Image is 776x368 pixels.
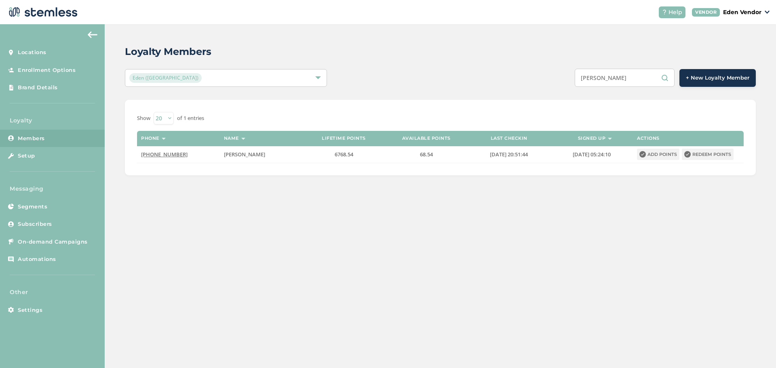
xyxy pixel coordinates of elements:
button: Redeem points [682,149,734,160]
img: icon-arrow-back-accent-c549486e.svg [88,32,97,38]
label: 6768.54 [306,151,381,158]
th: Actions [633,131,744,146]
button: Add points [637,149,679,160]
label: 68.54 [389,151,464,158]
label: Name [224,136,239,141]
label: Phone [141,136,159,141]
span: [PHONE_NUMBER] [141,151,188,158]
span: Setup [18,152,35,160]
img: icon_down-arrow-small-66adaf34.svg [765,11,770,14]
label: 2024-01-22 05:24:10 [555,151,629,158]
img: logo-dark-0685b13c.svg [6,4,78,20]
span: Members [18,135,45,143]
span: Subscribers [18,220,52,228]
p: Eden Vendor [723,8,761,17]
span: On-demand Campaigns [18,238,88,246]
img: icon-help-white-03924b79.svg [662,10,667,15]
label: Crystal Le Niel [224,151,298,158]
span: [DATE] 20:51:44 [490,151,528,158]
label: Last checkin [491,136,527,141]
img: icon-sort-1e1d7615.svg [241,138,245,140]
span: Enrollment Options [18,66,76,74]
span: 6768.54 [335,151,353,158]
h2: Loyalty Members [125,44,211,59]
label: Show [137,114,150,122]
label: 2025-09-12 20:51:44 [472,151,546,158]
span: Settings [18,306,42,314]
label: (918) 752-8337 [141,151,215,158]
label: of 1 entries [177,114,204,122]
span: Brand Details [18,84,58,92]
button: + New Loyalty Member [679,69,756,87]
div: VENDOR [692,8,720,17]
span: [DATE] 05:24:10 [573,151,611,158]
span: Eden ([GEOGRAPHIC_DATA]) [129,73,202,83]
span: [PERSON_NAME] [224,151,265,158]
span: + New Loyalty Member [686,74,749,82]
label: Lifetime points [322,136,366,141]
span: Help [668,8,682,17]
label: Available points [402,136,451,141]
iframe: Chat Widget [736,329,776,368]
span: Segments [18,203,47,211]
span: Automations [18,255,56,263]
label: Signed up [578,136,606,141]
img: icon-sort-1e1d7615.svg [608,138,612,140]
input: Search [575,69,675,87]
img: icon-sort-1e1d7615.svg [162,138,166,140]
span: 68.54 [420,151,433,158]
span: Locations [18,48,46,57]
